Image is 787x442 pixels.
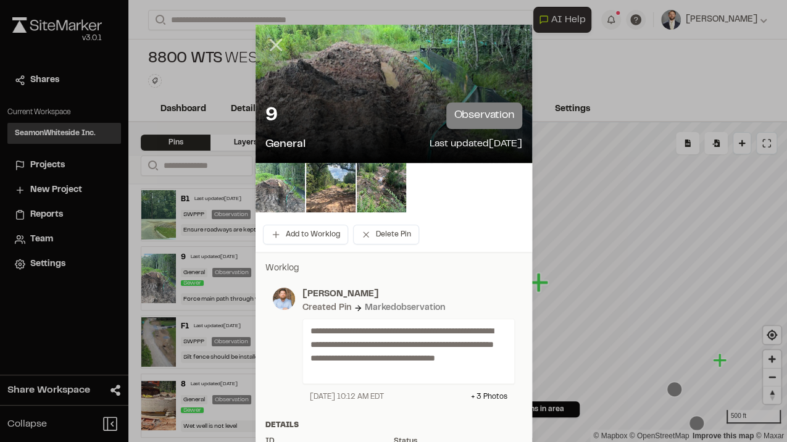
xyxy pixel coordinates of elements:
button: Delete Pin [353,225,419,244]
img: photo [273,288,295,310]
div: Marked observation [365,301,445,315]
p: General [265,136,306,153]
div: Details [265,420,522,431]
p: observation [446,102,522,129]
div: Created Pin [302,301,351,315]
img: file [357,163,406,212]
p: Last updated [DATE] [430,136,522,153]
button: Add to Worklog [263,225,348,244]
div: [DATE] 10:12 AM EDT [310,391,384,402]
p: Worklog [265,262,522,275]
p: [PERSON_NAME] [302,288,515,301]
p: 9 [265,104,278,128]
img: file [256,163,305,212]
img: file [306,163,356,212]
div: + 3 Photo s [471,391,507,402]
